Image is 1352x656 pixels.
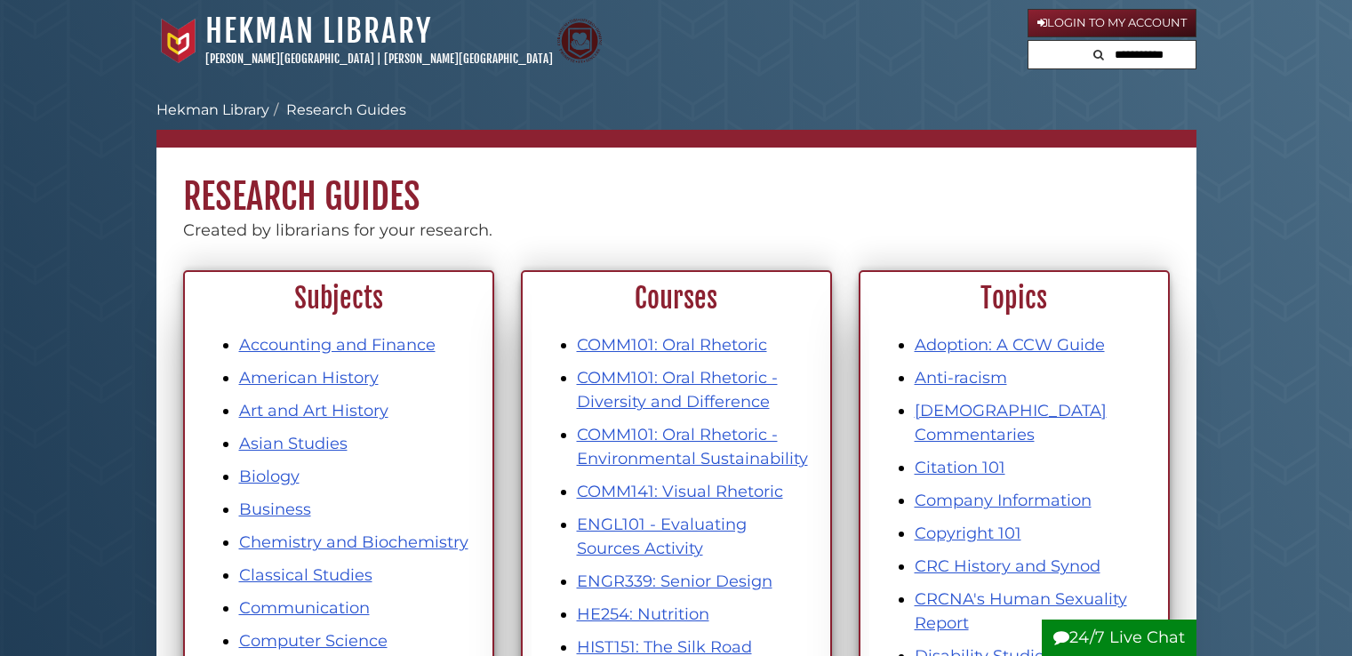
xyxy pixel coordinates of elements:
[915,491,1092,510] a: Company Information
[1093,49,1104,60] i: Search
[239,565,372,585] a: Classical Studies
[577,425,808,468] a: COMM101: Oral Rhetoric - Environmental Sustainability
[532,282,820,316] h2: Courses
[377,52,381,66] span: |
[915,368,1007,388] a: Anti-racism
[915,589,1127,633] a: CRCNA's Human Sexuality Report
[577,335,767,355] a: COMM101: Oral Rhetoric
[239,434,348,453] a: Asian Studies
[239,401,388,420] a: Art and Art History
[183,220,492,240] span: Created by librarians for your research.
[1042,620,1196,656] button: 24/7 Live Chat
[870,282,1158,316] h2: Topics
[915,335,1105,355] a: Adoption: A CCW Guide
[577,515,747,558] a: ENGL101 - Evaluating Sources Activity
[205,52,374,66] a: [PERSON_NAME][GEOGRAPHIC_DATA]
[286,101,406,118] a: Research Guides
[577,604,709,624] a: HE254: Nutrition
[577,572,772,591] a: ENGR339: Senior Design
[239,631,388,651] a: Computer Science
[577,482,783,501] a: COMM141: Visual Rhetoric
[1028,9,1196,37] a: Login to My Account
[156,148,1196,219] h1: Research Guides
[239,532,468,552] a: Chemistry and Biochemistry
[239,500,311,519] a: Business
[1088,41,1109,65] button: Search
[915,458,1005,477] a: Citation 101
[239,598,370,618] a: Communication
[577,368,778,412] a: COMM101: Oral Rhetoric - Diversity and Difference
[195,282,483,316] h2: Subjects
[915,401,1107,444] a: [DEMOGRAPHIC_DATA] Commentaries
[156,100,1196,148] nav: breadcrumb
[384,52,553,66] a: [PERSON_NAME][GEOGRAPHIC_DATA]
[915,556,1100,576] a: CRC History and Synod
[915,524,1021,543] a: Copyright 101
[156,19,201,63] img: Calvin University
[239,335,436,355] a: Accounting and Finance
[557,19,602,63] img: Calvin Theological Seminary
[205,12,432,51] a: Hekman Library
[239,368,379,388] a: American History
[156,101,269,118] a: Hekman Library
[239,467,300,486] a: Biology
